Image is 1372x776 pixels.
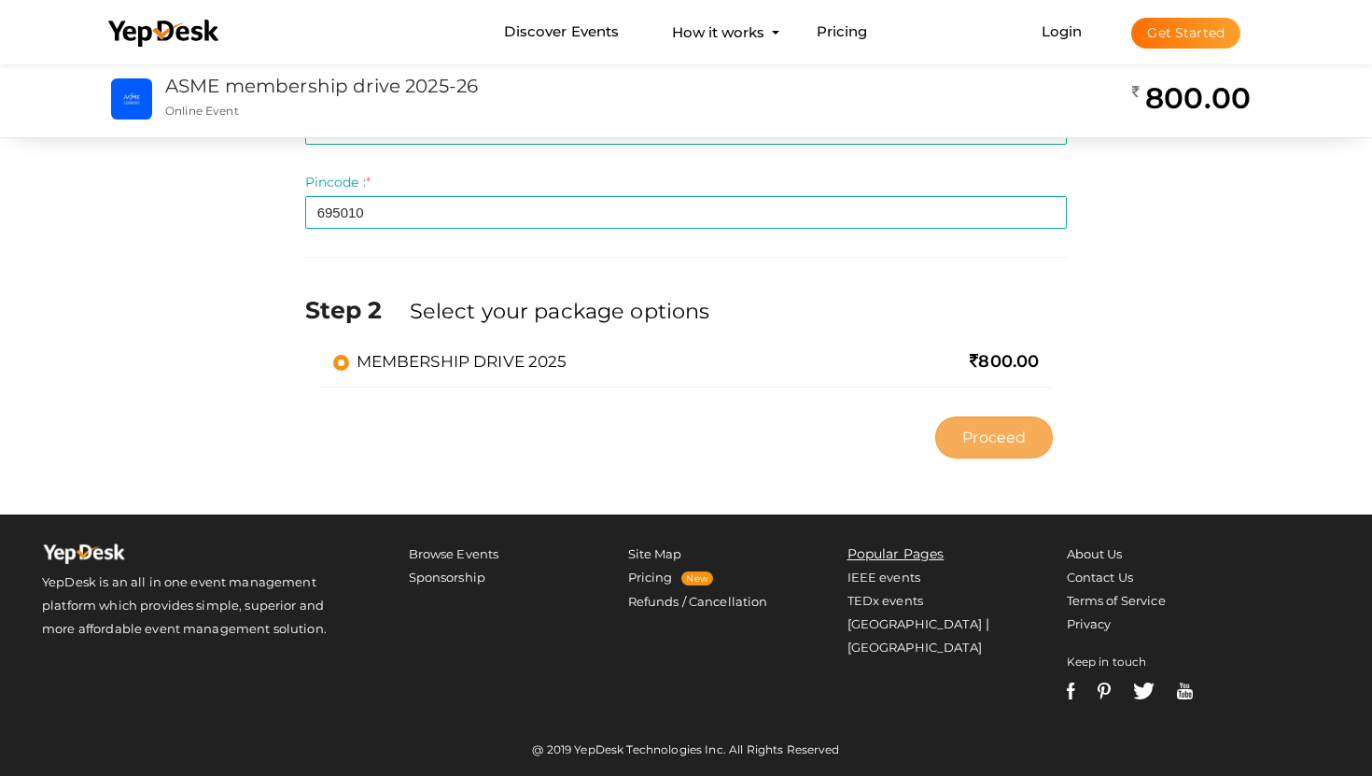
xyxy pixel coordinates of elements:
[333,350,567,373] label: MEMBERSHIP DRIVE 2025
[410,296,710,326] label: Select your package options
[847,570,921,585] a: IEEE events
[1133,683,1155,699] img: twitter-white.svg
[986,615,989,632] span: |
[504,15,619,49] a: Discover Events
[628,594,768,609] a: Refunds / Cancellation
[42,571,343,641] p: YepDesk is an all in one event management platform which provides simple, superior and more affor...
[847,543,1001,566] li: Popular Pages
[1067,683,1075,699] img: facebook-white.svg
[628,570,673,585] a: Pricing
[409,570,486,585] a: Sponsorship
[42,543,126,571] img: Yepdesk
[666,15,770,49] button: How it works
[935,416,1053,459] button: Proceed
[1067,593,1166,608] a: Terms of Service
[628,546,682,561] a: Site Map
[305,173,371,191] label: Pincode :
[532,741,839,757] label: @ 2019 YepDesk Technologies Inc. All Rights Reserved
[847,616,982,631] a: [GEOGRAPHIC_DATA]
[1098,683,1111,699] img: pinterest-white.svg
[817,15,868,49] a: Pricing
[681,571,712,586] span: New
[305,293,406,327] label: Step 2
[111,78,152,120] img: TB03FAF8_small.png
[970,351,1039,372] span: 800.00
[165,75,478,97] a: ASME membership drive 2025-26
[1067,546,1123,561] a: About Us
[847,640,982,655] a: [GEOGRAPHIC_DATA]
[1132,79,1251,117] h2: 800.00
[1042,22,1083,40] a: Login
[1067,616,1112,631] a: Privacy
[1131,18,1240,49] button: Get Started
[409,546,499,561] a: Browse Events
[1067,650,1147,673] label: Keep in touch
[847,593,924,608] a: TEDx events
[1067,570,1133,585] a: Contact Us
[165,103,851,119] p: Online Event
[1177,683,1193,699] img: youtube-white.svg
[962,427,1026,448] span: Proceed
